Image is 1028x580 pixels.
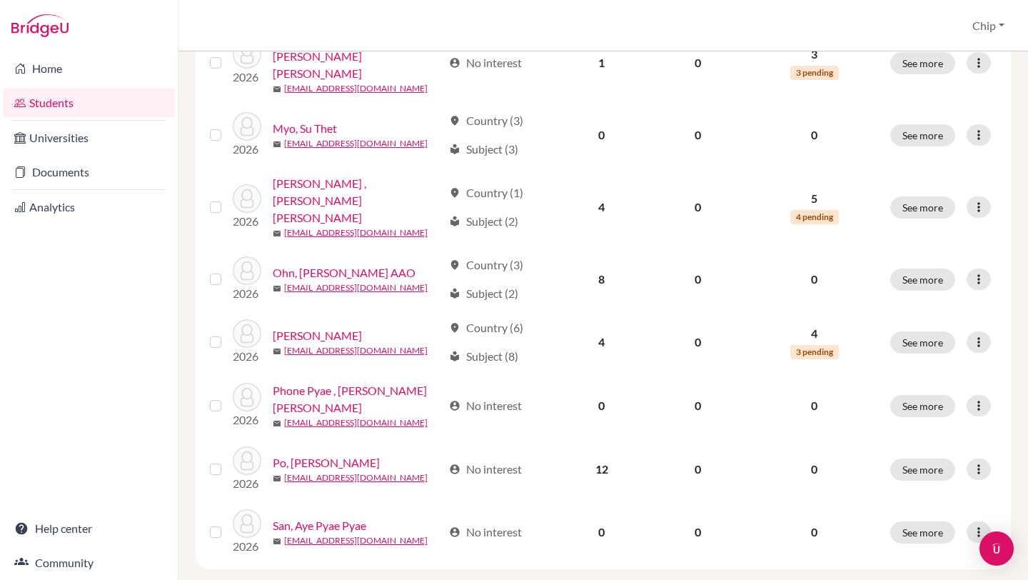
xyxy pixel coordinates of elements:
td: 0 [555,374,648,438]
span: mail [273,537,281,546]
td: 0 [648,311,747,374]
a: [EMAIL_ADDRESS][DOMAIN_NAME] [284,137,428,150]
p: 2026 [233,348,261,365]
a: San, Aye Pyae Pyae [273,517,366,534]
p: 3 [755,46,873,63]
td: 0 [648,22,747,104]
span: 3 pending [790,66,839,80]
a: Analytics [3,193,175,221]
a: Phone Pyae , [PERSON_NAME] [PERSON_NAME] [273,382,443,416]
a: [EMAIL_ADDRESS][DOMAIN_NAME] [284,82,428,95]
img: Bridge-U [11,14,69,37]
p: 2026 [233,475,261,492]
p: 4 [755,325,873,342]
div: Subject (3) [449,141,518,158]
a: Help center [3,514,175,543]
p: 0 [755,397,873,414]
td: 0 [555,104,648,166]
img: Po, Wai Thitsar [233,446,261,475]
div: No interest [449,461,522,478]
span: mail [273,85,281,94]
p: 0 [755,461,873,478]
td: 12 [555,438,648,501]
div: Subject (8) [449,348,518,365]
a: [PERSON_NAME] , [PERSON_NAME] [PERSON_NAME] [273,175,443,226]
span: mail [273,284,281,293]
img: Myo, Su Thet [233,112,261,141]
a: Ohn, [PERSON_NAME] AAO [273,264,415,281]
p: 2026 [233,538,261,555]
a: Community [3,549,175,577]
p: 0 [755,126,873,144]
button: See more [890,521,955,544]
span: account_circle [449,526,460,538]
div: Country (3) [449,256,523,274]
td: 8 [555,248,648,311]
div: Country (3) [449,112,523,129]
a: [EMAIL_ADDRESS][DOMAIN_NAME] [284,416,428,429]
span: account_circle [449,400,460,411]
button: See more [890,269,955,291]
td: 0 [648,438,747,501]
span: mail [273,419,281,428]
img: Moe, Su Latt Su Latt [233,40,261,69]
div: No interest [449,397,522,414]
span: mail [273,140,281,149]
button: See more [890,395,955,417]
td: 0 [648,501,747,564]
p: 2026 [233,411,261,429]
span: local_library [449,288,460,299]
button: See more [890,124,955,146]
span: local_library [449,351,460,362]
a: [EMAIL_ADDRESS][DOMAIN_NAME] [284,471,428,484]
img: Padhi, Aarushi [233,319,261,348]
button: See more [890,459,955,481]
span: mail [273,474,281,483]
a: [EMAIL_ADDRESS][DOMAIN_NAME] [284,281,428,294]
a: [PERSON_NAME] [273,327,362,344]
td: 4 [555,166,648,248]
span: 3 pending [790,345,839,359]
div: Country (6) [449,319,523,336]
button: See more [890,196,955,219]
p: 0 [755,271,873,288]
span: account_circle [449,57,460,69]
button: See more [890,52,955,74]
div: Country (1) [449,184,523,201]
td: 0 [648,374,747,438]
p: 0 [755,524,873,541]
span: location_on [449,187,460,199]
a: [EMAIL_ADDRESS][DOMAIN_NAME] [284,344,428,357]
td: 4 [555,311,648,374]
td: 0 [648,166,747,248]
img: San, Aye Pyae Pyae [233,509,261,538]
span: mail [273,229,281,238]
a: [PERSON_NAME], [PERSON_NAME] [PERSON_NAME] [273,31,443,82]
div: Subject (2) [449,213,518,230]
p: 5 [755,190,873,207]
a: Documents [3,158,175,186]
td: 1 [555,22,648,104]
button: See more [890,331,955,354]
a: Home [3,54,175,83]
span: location_on [449,259,460,271]
a: [EMAIL_ADDRESS][DOMAIN_NAME] [284,534,428,547]
div: Open Intercom Messenger [979,531,1014,566]
span: location_on [449,115,460,126]
td: 0 [555,501,648,564]
button: Chip [966,12,1011,39]
img: Nay Chi , Chan Myae Scarlett Chen [233,184,261,213]
span: account_circle [449,464,460,475]
div: No interest [449,524,522,541]
span: mail [273,347,281,356]
p: 2026 [233,285,261,302]
span: 4 pending [790,210,839,224]
span: local_library [449,216,460,227]
a: Myo, Su Thet [273,120,337,137]
div: Subject (2) [449,285,518,302]
p: 2026 [233,141,261,158]
p: 2026 [233,69,261,86]
a: Students [3,89,175,117]
td: 0 [648,248,747,311]
div: No interest [449,54,522,71]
